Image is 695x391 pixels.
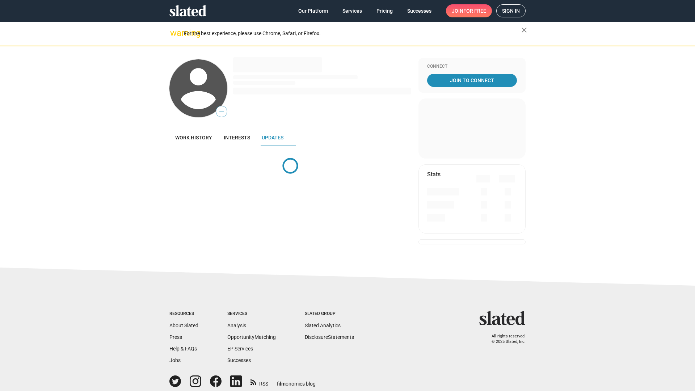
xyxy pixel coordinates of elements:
a: DisclosureStatements [305,334,354,340]
a: RSS [250,376,268,387]
span: for free [463,4,486,17]
div: Slated Group [305,311,354,317]
a: Joinfor free [446,4,492,17]
a: Slated Analytics [305,323,341,328]
span: Pricing [376,4,393,17]
span: Work history [175,135,212,140]
a: Press [169,334,182,340]
mat-icon: close [520,26,528,34]
a: Join To Connect [427,74,517,87]
a: Updates [256,129,289,146]
a: Successes [401,4,437,17]
a: Successes [227,357,251,363]
div: For the best experience, please use Chrome, Safari, or Firefox. [184,29,521,38]
p: All rights reserved. © 2025 Slated, Inc. [484,334,526,344]
a: Services [337,4,368,17]
a: About Slated [169,323,198,328]
a: Jobs [169,357,181,363]
span: Sign in [502,5,520,17]
div: Connect [427,64,517,70]
span: Our Platform [298,4,328,17]
mat-card-title: Stats [427,171,441,178]
span: Interests [224,135,250,140]
span: Join To Connect [429,74,515,87]
mat-icon: warning [170,29,179,37]
div: Resources [169,311,198,317]
span: film [277,381,286,387]
div: Services [227,311,276,317]
a: EP Services [227,346,253,352]
a: Our Platform [292,4,334,17]
span: Join [452,4,486,17]
span: — [216,107,227,117]
span: Updates [262,135,283,140]
span: Successes [407,4,431,17]
a: Sign in [496,4,526,17]
a: OpportunityMatching [227,334,276,340]
a: Analysis [227,323,246,328]
span: Services [342,4,362,17]
a: Help & FAQs [169,346,197,352]
a: Pricing [371,4,399,17]
a: filmonomics blog [277,375,316,387]
a: Interests [218,129,256,146]
a: Work history [169,129,218,146]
